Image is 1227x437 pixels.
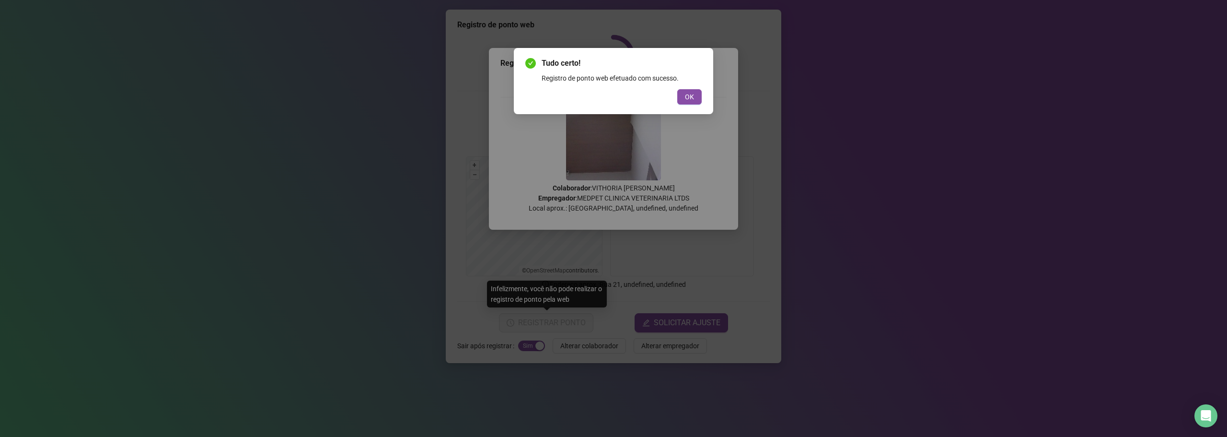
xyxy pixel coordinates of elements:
span: OK [685,92,694,102]
span: Tudo certo! [542,58,702,69]
span: check-circle [525,58,536,69]
button: OK [677,89,702,105]
div: Registro de ponto web efetuado com sucesso. [542,73,702,83]
div: Open Intercom Messenger [1194,404,1217,427]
